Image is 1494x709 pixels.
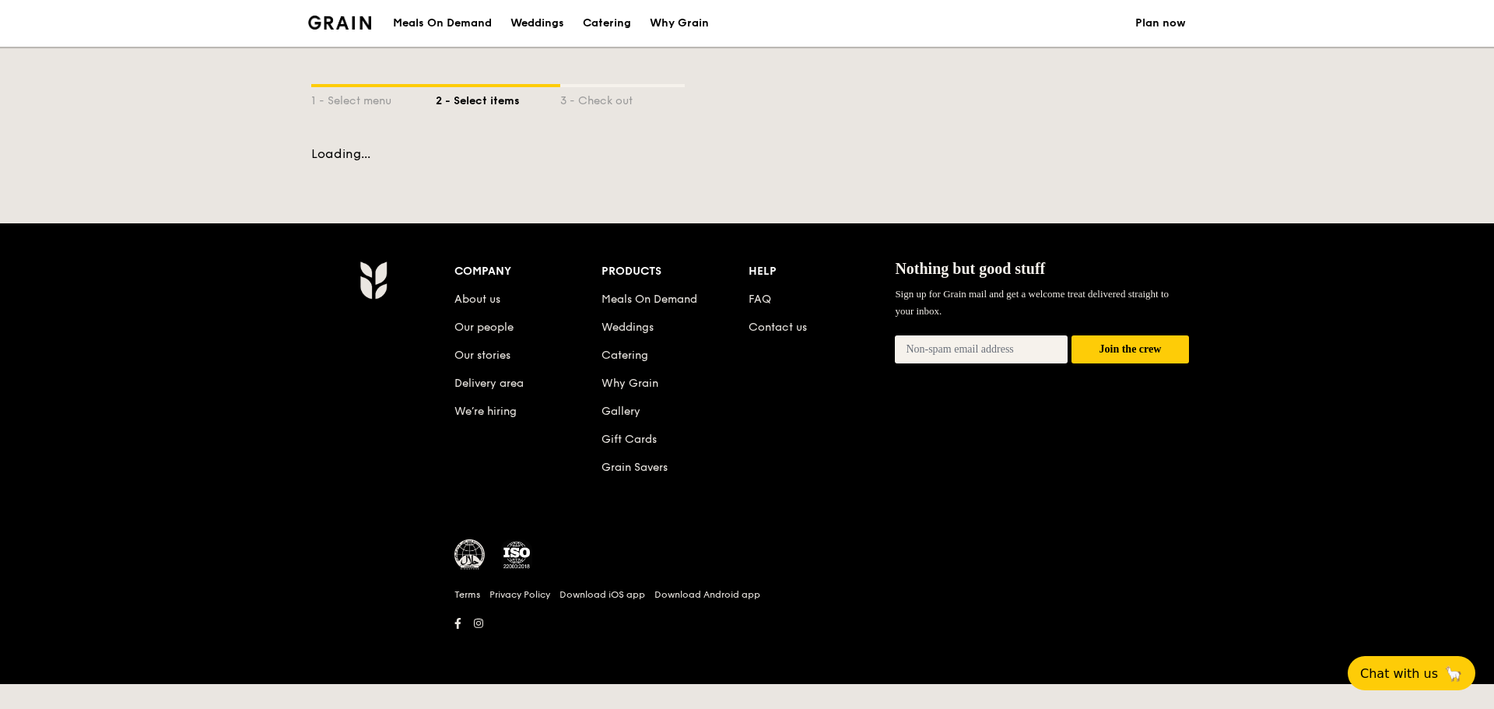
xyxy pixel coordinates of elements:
span: Sign up for Grain mail and get a welcome treat delivered straight to your inbox. [895,288,1169,317]
a: Contact us [749,321,807,334]
img: ISO Certified [501,539,532,570]
span: Chat with us [1360,666,1438,681]
div: Help [749,261,896,283]
button: Chat with us🦙 [1348,656,1475,690]
div: 2 - Select items [436,87,560,109]
a: Terms [454,588,480,601]
a: Catering [601,349,648,362]
div: Loading... [311,146,1183,161]
a: We’re hiring [454,405,517,418]
a: Our people [454,321,514,334]
a: Weddings [601,321,654,334]
a: Meals On Demand [601,293,697,306]
input: Non-spam email address [895,335,1068,363]
img: AYc88T3wAAAABJRU5ErkJggg== [359,261,387,300]
a: Our stories [454,349,510,362]
a: Delivery area [454,377,524,390]
a: Logotype [308,16,371,30]
a: Privacy Policy [489,588,550,601]
a: Grain Savers [601,461,668,474]
img: MUIS Halal Certified [454,539,486,570]
div: 3 - Check out [560,87,685,109]
a: Gallery [601,405,640,418]
a: About us [454,293,500,306]
img: Grain [308,16,371,30]
div: Products [601,261,749,283]
a: Why Grain [601,377,658,390]
div: 1 - Select menu [311,87,436,109]
a: Download Android app [654,588,760,601]
button: Join the crew [1071,335,1189,364]
span: 🦙 [1444,665,1463,683]
a: Gift Cards [601,433,657,446]
a: FAQ [749,293,771,306]
div: Company [454,261,601,283]
a: Download iOS app [559,588,645,601]
h6: Revision [299,634,1195,647]
span: Nothing but good stuff [895,260,1045,277]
